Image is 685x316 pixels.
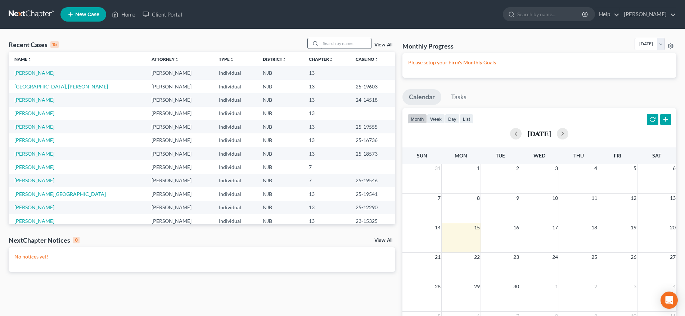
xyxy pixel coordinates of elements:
[14,164,54,170] a: [PERSON_NAME]
[350,147,395,160] td: 25-18573
[374,238,392,243] a: View All
[14,110,54,116] a: [PERSON_NAME]
[473,282,481,291] span: 29
[350,133,395,147] td: 25-16736
[303,201,350,214] td: 13
[303,107,350,120] td: 13
[257,120,303,133] td: NJB
[213,120,257,133] td: Individual
[213,214,257,228] td: Individual
[672,164,676,173] span: 6
[146,107,213,120] td: [PERSON_NAME]
[152,56,179,62] a: Attorneyunfold_more
[146,201,213,214] td: [PERSON_NAME]
[303,160,350,174] td: 7
[669,194,676,202] span: 13
[407,114,427,124] button: month
[513,282,520,291] span: 30
[257,133,303,147] td: NJB
[669,253,676,261] span: 27
[146,147,213,160] td: [PERSON_NAME]
[108,8,139,21] a: Home
[527,130,551,137] h2: [DATE]
[630,253,637,261] span: 26
[434,253,441,261] span: 21
[219,56,234,62] a: Typeunfold_more
[515,164,520,173] span: 2
[146,80,213,93] td: [PERSON_NAME]
[309,56,333,62] a: Chapterunfold_more
[303,80,350,93] td: 13
[551,194,559,202] span: 10
[14,56,32,62] a: Nameunfold_more
[350,80,395,93] td: 25-19603
[408,59,671,66] p: Please setup your Firm's Monthly Goals
[50,41,59,48] div: 15
[213,187,257,201] td: Individual
[476,194,481,202] span: 8
[591,223,598,232] span: 18
[350,187,395,201] td: 25-19541
[257,66,303,79] td: NJB
[374,58,379,62] i: unfold_more
[356,56,379,62] a: Case Nounfold_more
[303,174,350,187] td: 7
[669,223,676,232] span: 20
[14,83,108,90] a: [GEOGRAPHIC_DATA], [PERSON_NAME]
[303,214,350,228] td: 13
[213,174,257,187] td: Individual
[9,236,80,244] div: NextChapter Notices
[213,160,257,174] td: Individual
[455,152,467,159] span: Mon
[633,164,637,173] span: 5
[329,58,333,62] i: unfold_more
[591,194,598,202] span: 11
[513,223,520,232] span: 16
[14,137,54,143] a: [PERSON_NAME]
[620,8,676,21] a: [PERSON_NAME]
[434,223,441,232] span: 14
[554,282,559,291] span: 1
[146,93,213,106] td: [PERSON_NAME]
[427,114,445,124] button: week
[445,114,460,124] button: day
[257,80,303,93] td: NJB
[146,214,213,228] td: [PERSON_NAME]
[73,237,80,243] div: 0
[146,120,213,133] td: [PERSON_NAME]
[257,214,303,228] td: NJB
[257,160,303,174] td: NJB
[661,292,678,309] div: Open Intercom Messenger
[551,223,559,232] span: 17
[554,164,559,173] span: 3
[257,107,303,120] td: NJB
[374,42,392,47] a: View All
[14,97,54,103] a: [PERSON_NAME]
[402,89,441,105] a: Calendar
[350,120,395,133] td: 25-19555
[303,120,350,133] td: 13
[257,147,303,160] td: NJB
[14,218,54,224] a: [PERSON_NAME]
[633,282,637,291] span: 3
[515,194,520,202] span: 9
[146,187,213,201] td: [PERSON_NAME]
[213,147,257,160] td: Individual
[594,164,598,173] span: 4
[213,107,257,120] td: Individual
[146,160,213,174] td: [PERSON_NAME]
[257,201,303,214] td: NJB
[630,194,637,202] span: 12
[230,58,234,62] i: unfold_more
[9,40,59,49] div: Recent Cases
[213,80,257,93] td: Individual
[533,152,545,159] span: Wed
[257,174,303,187] td: NJB
[263,56,287,62] a: Districtunfold_more
[350,174,395,187] td: 25-19546
[282,58,287,62] i: unfold_more
[350,93,395,106] td: 24-14518
[614,152,621,159] span: Fri
[652,152,661,159] span: Sat
[303,66,350,79] td: 13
